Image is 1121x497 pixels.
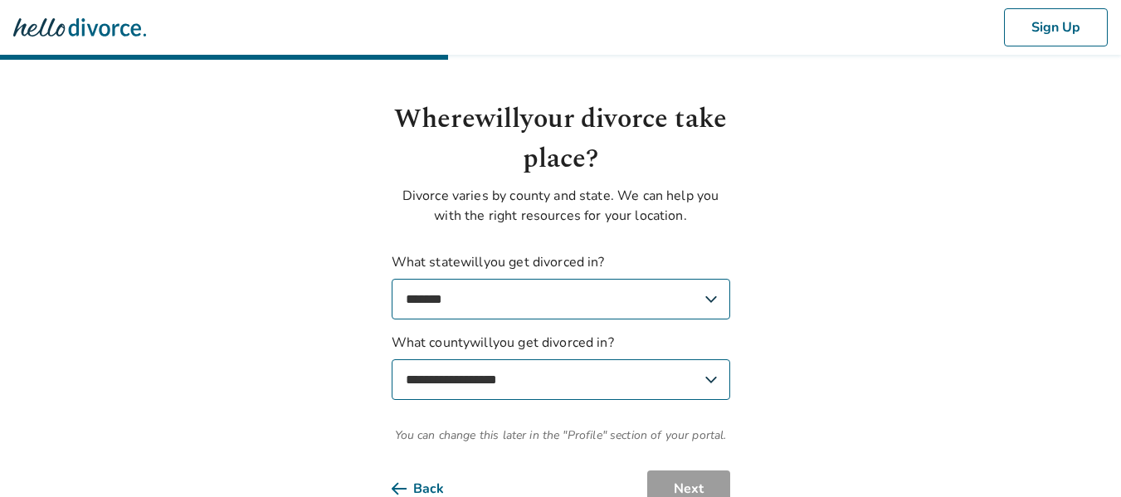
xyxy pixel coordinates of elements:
h1: Where will your divorce take place? [392,100,730,179]
p: Divorce varies by county and state. We can help you with the right resources for your location. [392,186,730,226]
label: What county will you get divorced in? [392,333,730,400]
select: What countywillyou get divorced in? [392,359,730,400]
img: Hello Divorce Logo [13,11,146,44]
button: Sign Up [1004,8,1108,46]
label: What state will you get divorced in? [392,252,730,319]
select: What statewillyou get divorced in? [392,279,730,319]
iframe: Chat Widget [1038,417,1121,497]
span: You can change this later in the "Profile" section of your portal. [392,426,730,444]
